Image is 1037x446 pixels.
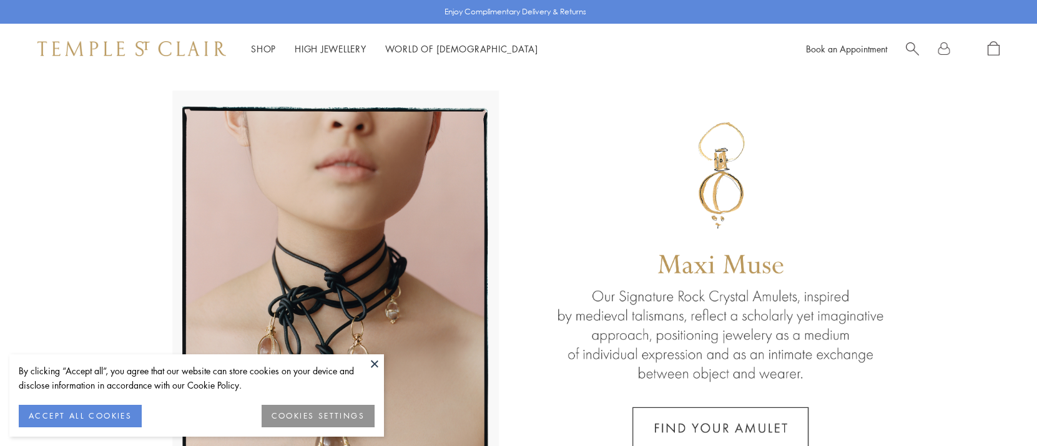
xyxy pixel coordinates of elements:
a: World of [DEMOGRAPHIC_DATA]World of [DEMOGRAPHIC_DATA] [385,42,538,55]
button: ACCEPT ALL COOKIES [19,405,142,427]
a: Search [906,41,919,57]
div: By clicking “Accept all”, you agree that our website can store cookies on your device and disclos... [19,364,375,392]
nav: Main navigation [251,41,538,57]
button: COOKIES SETTINGS [262,405,375,427]
img: Temple St. Clair [37,41,226,56]
iframe: Gorgias live chat messenger [975,387,1025,434]
a: Book an Appointment [806,42,887,55]
a: High JewelleryHigh Jewellery [295,42,366,55]
a: ShopShop [251,42,276,55]
a: Open Shopping Bag [988,41,1000,57]
p: Enjoy Complimentary Delivery & Returns [445,6,586,18]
